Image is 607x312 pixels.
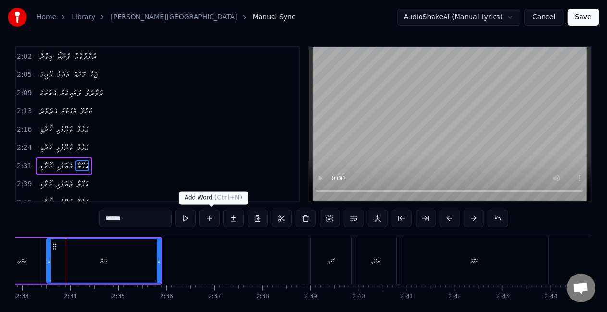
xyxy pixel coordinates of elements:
[471,257,478,264] div: އަޅާލާ
[179,192,248,205] div: Add Word
[17,161,32,171] span: 2:31
[208,293,221,300] div: 2:37
[17,198,32,207] span: 2:46
[75,124,89,135] span: އަޅާލާ
[84,87,104,98] span: ދަވާދުލާ
[8,8,27,27] img: youka
[38,106,58,117] span: އެދަވާދު
[16,293,29,300] div: 2:33
[75,197,89,208] span: އަޅާލާ
[253,12,296,22] span: Manual Sync
[545,293,557,300] div: 2:44
[160,293,173,300] div: 2:36
[17,70,32,80] span: 2:05
[55,142,74,153] span: ތެޔޮފުޅި
[400,293,413,300] div: 2:41
[304,293,317,300] div: 2:39
[371,257,380,264] div: ތެޔޮފުޅި
[17,107,32,116] span: 2:13
[73,69,87,80] span: ގޮށެއް
[56,51,71,62] span: ފެނޭތޯ
[60,106,77,117] span: އެއްކޮށް
[17,125,32,134] span: 2:16
[72,12,95,22] a: Library
[17,88,32,98] span: 2:09
[38,69,53,80] span: ލޯބީގެ
[38,197,53,208] span: ކޯރާޑި
[567,274,595,302] div: Open chat
[17,52,32,61] span: 2:02
[256,293,269,300] div: 2:38
[38,87,57,98] span: އެގޮށުގެ
[73,51,98,62] span: ރެޔާދުވާލު
[328,257,334,264] div: ކޯރާޑި
[100,257,107,264] div: އަޅާލާ
[64,293,77,300] div: 2:34
[55,160,74,171] span: ތެޔޮފުޅި
[55,197,74,208] span: ތެޔޮފުޅި
[38,124,53,135] span: ކޯރާޑި
[17,180,32,189] span: 2:39
[112,293,125,300] div: 2:35
[111,12,237,22] a: [PERSON_NAME][GEOGRAPHIC_DATA]
[75,160,89,171] span: އަޅާލާ
[524,9,563,26] button: Cancel
[79,106,93,117] span: ކަހާފާ
[75,179,89,190] span: އަޅާލާ
[88,69,98,80] span: ޖަހާ
[38,179,53,190] span: ކޯރާޑި
[568,9,599,26] button: Save
[448,293,461,300] div: 2:42
[17,257,26,264] div: ތެޔޮފުޅި
[38,142,53,153] span: ކޯރާޑި
[352,293,365,300] div: 2:40
[37,12,296,22] nav: breadcrumb
[55,69,71,80] span: މެދުގާ
[17,143,32,153] span: 2:24
[75,142,89,153] span: އަޅާލާ
[59,87,82,98] span: ވަށައިގެން
[38,51,54,62] span: މިތުރާ
[38,160,53,171] span: ކޯރާޑި
[55,179,74,190] span: ތެޔޮފުޅި
[37,12,56,22] a: Home
[55,124,74,135] span: ތެޔޮފުޅި
[214,194,243,201] span: ( Ctrl+N )
[496,293,509,300] div: 2:43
